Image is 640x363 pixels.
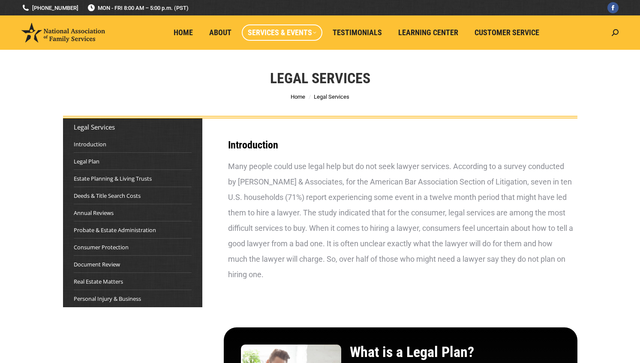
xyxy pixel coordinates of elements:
a: [PHONE_NUMBER] [21,4,78,12]
a: Personal Injury & Business [74,294,141,303]
h3: Introduction [228,140,573,150]
a: Annual Reviews [74,209,114,217]
span: Home [174,28,193,37]
a: Document Review [74,260,120,269]
a: Learning Center [392,24,464,41]
a: Legal Plan [74,157,99,166]
span: About [209,28,231,37]
h2: What is a Legal Plan? [350,345,560,359]
a: About [203,24,237,41]
a: Customer Service [469,24,545,41]
div: Legal Services [74,123,192,131]
a: Real Estate Matters [74,277,123,286]
span: Customer Service [475,28,539,37]
span: Learning Center [398,28,458,37]
a: Home [291,94,305,100]
a: Home [168,24,199,41]
span: Legal Services [314,94,349,100]
span: Testimonials [333,28,382,37]
span: MON - FRI 8:00 AM – 5:00 p.m. (PST) [87,4,189,12]
a: Deeds & Title Search Costs [74,191,141,200]
h1: Legal Services [270,69,370,88]
a: Introduction [74,140,106,148]
a: Probate & Estate Administration [74,226,156,234]
a: Facebook page opens in new window [607,2,619,13]
a: Testimonials [327,24,388,41]
span: Services & Events [248,28,316,37]
div: Many people could use legal help but do not seek lawyer services. According to a survey conducted... [228,159,573,282]
a: Consumer Protection [74,243,129,251]
img: National Association of Family Services [21,23,105,42]
a: Estate Planning & Living Trusts [74,174,152,183]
